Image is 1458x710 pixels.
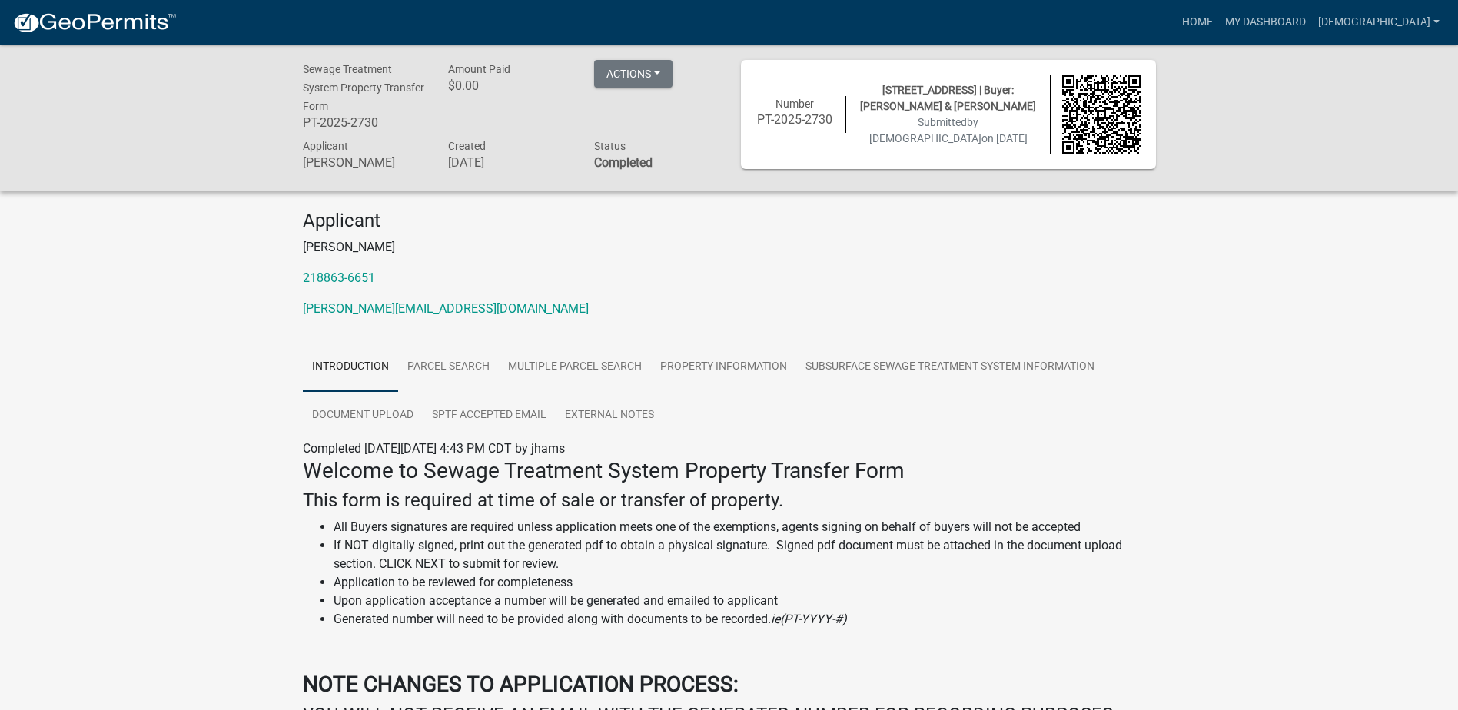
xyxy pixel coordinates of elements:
[771,612,847,626] i: ie(PT-YYYY-#)
[334,610,1156,629] li: Generated number will need to be provided along with documents to be recorded.
[651,343,796,392] a: Property Information
[860,84,1036,112] span: [STREET_ADDRESS] | Buyer: [PERSON_NAME] & [PERSON_NAME]
[796,343,1104,392] a: Subsurface Sewage Treatment System Information
[334,573,1156,592] li: Application to be reviewed for completeness
[448,63,510,75] span: Amount Paid
[334,518,1156,536] li: All Buyers signatures are required unless application meets one of the exemptions, agents signing...
[303,301,589,316] a: [PERSON_NAME][EMAIL_ADDRESS][DOMAIN_NAME]
[499,343,651,392] a: Multiple Parcel Search
[756,112,835,127] h6: PT-2025-2730
[423,391,556,440] a: SPTF Accepted Email
[1219,8,1312,37] a: My Dashboard
[303,238,1156,257] p: [PERSON_NAME]
[303,63,424,112] span: Sewage Treatment System Property Transfer Form
[869,116,1028,144] span: Submitted on [DATE]
[775,98,814,110] span: Number
[594,60,673,88] button: Actions
[303,489,1156,512] h4: This form is required at time of sale or transfer of property.
[303,458,1156,484] h3: Welcome to Sewage Treatment System Property Transfer Form
[334,592,1156,610] li: Upon application acceptance a number will be generated and emailed to applicant
[1062,75,1141,154] img: QR code
[303,140,348,152] span: Applicant
[334,536,1156,573] li: If NOT digitally signed, print out the generated pdf to obtain a physical signature. Signed pdf d...
[303,210,1156,232] h4: Applicant
[1176,8,1219,37] a: Home
[594,155,653,170] strong: Completed
[448,78,571,93] h6: $0.00
[303,343,398,392] a: Introduction
[448,155,571,170] h6: [DATE]
[448,140,486,152] span: Created
[303,672,739,697] strong: NOTE CHANGES TO APPLICATION PROCESS:
[303,155,426,170] h6: [PERSON_NAME]
[1312,8,1446,37] a: [DEMOGRAPHIC_DATA]
[303,441,565,456] span: Completed [DATE][DATE] 4:43 PM CDT by jhams
[398,343,499,392] a: Parcel search
[303,270,375,285] a: 218863-6651
[303,391,423,440] a: Document Upload
[303,115,426,130] h6: PT-2025-2730
[556,391,663,440] a: External Notes
[594,140,626,152] span: Status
